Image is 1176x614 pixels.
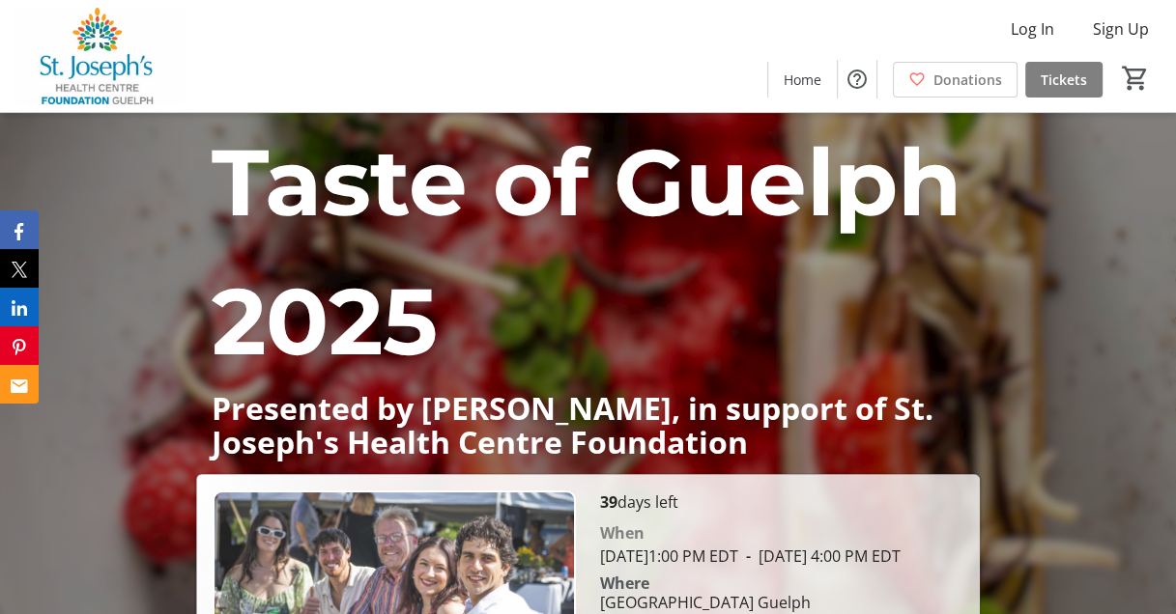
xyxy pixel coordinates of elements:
div: Where [599,575,648,591]
div: When [599,521,644,544]
span: - [737,545,758,567]
p: days left [599,490,963,514]
span: Log In [1011,17,1054,41]
a: Tickets [1025,62,1103,98]
button: Cart [1118,61,1153,96]
button: Sign Up [1077,14,1164,44]
button: Log In [995,14,1070,44]
button: Help [838,60,876,98]
img: St. Joseph's Health Centre Foundation Guelph's Logo [12,8,184,104]
a: Donations [893,62,1018,98]
span: Tickets [1041,70,1087,90]
span: [DATE] 1:00 PM EDT [599,545,737,567]
span: Home [784,70,821,90]
span: 39 [599,491,617,513]
p: Presented by [PERSON_NAME], in support of St. Joseph's Health Centre Foundation [212,391,964,459]
a: Home [768,62,837,98]
span: Donations [933,70,1002,90]
span: Taste of Guelph 2025 [212,126,961,377]
div: [GEOGRAPHIC_DATA] Guelph [599,591,810,614]
span: Sign Up [1093,17,1149,41]
span: [DATE] 4:00 PM EDT [737,545,900,567]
